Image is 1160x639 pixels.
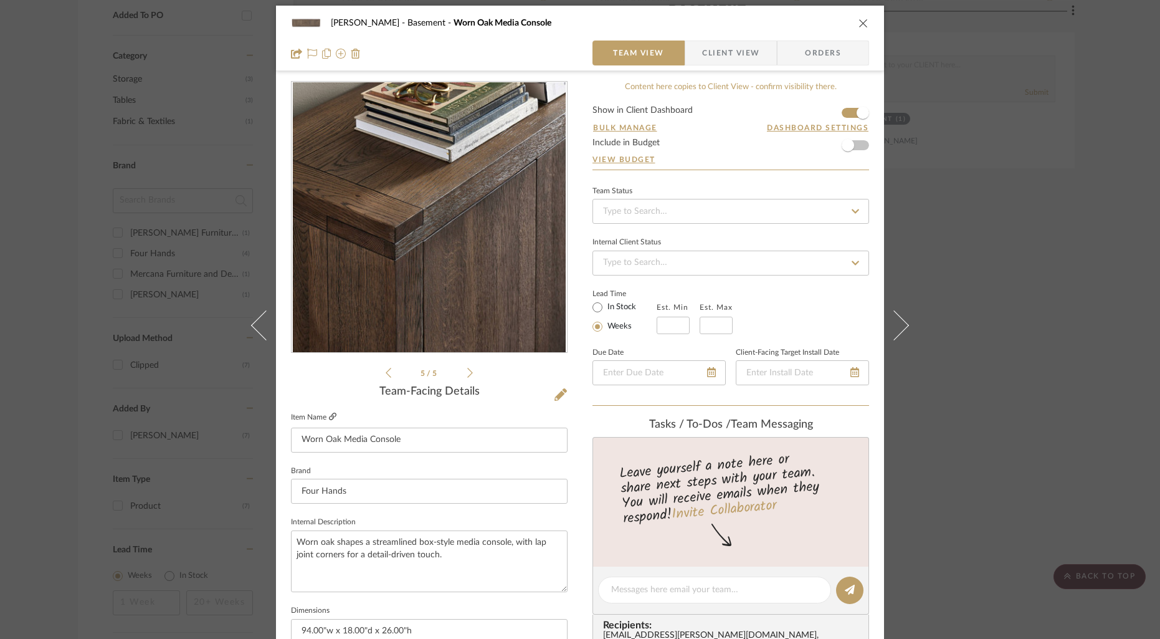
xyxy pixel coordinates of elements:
[649,419,731,430] span: Tasks / To-Dos /
[700,303,733,312] label: Est. Max
[292,82,567,353] div: 4
[603,620,863,631] span: Recipients:
[291,519,356,526] label: Internal Description
[791,41,855,65] span: Orders
[592,288,657,299] label: Lead Time
[605,321,632,332] label: Weeks
[291,468,311,474] label: Brand
[736,350,839,356] label: Client-Facing Target Install Date
[407,19,454,27] span: Basement
[454,19,551,27] span: Worn Oak Media Console
[702,41,759,65] span: Client View
[605,302,636,313] label: In Stock
[592,199,869,224] input: Type to Search…
[427,370,432,377] span: /
[432,370,439,377] span: 5
[291,412,336,423] label: Item Name
[291,11,321,36] img: e81b3aa1-2865-4abb-917a-6266c902cac7_48x40.jpg
[291,428,568,453] input: Enter Item Name
[613,41,664,65] span: Team View
[291,479,568,504] input: Enter Brand
[736,360,869,385] input: Enter Install Date
[291,608,330,614] label: Dimensions
[592,239,661,246] div: Internal Client Status
[766,122,869,133] button: Dashboard Settings
[421,370,427,377] span: 5
[592,122,658,133] button: Bulk Manage
[291,385,568,399] div: Team-Facing Details
[592,418,869,432] div: team Messaging
[592,155,869,165] a: View Budget
[671,495,777,526] a: Invite Collaborator
[331,19,407,27] span: [PERSON_NAME]
[293,82,566,353] img: adb40b80-9253-458a-b2d1-369320634a94_436x436.jpg
[592,188,632,195] div: Team Status
[592,81,869,94] div: Content here copies to Client View - confirm visibility there.
[592,360,726,385] input: Enter Due Date
[592,251,869,276] input: Type to Search…
[858,17,869,29] button: close
[592,299,657,334] mat-radio-group: Select item type
[591,446,871,529] div: Leave yourself a note here or share next steps with your team. You will receive emails when they ...
[657,303,688,312] label: Est. Min
[351,49,361,59] img: Remove from project
[592,350,624,356] label: Due Date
